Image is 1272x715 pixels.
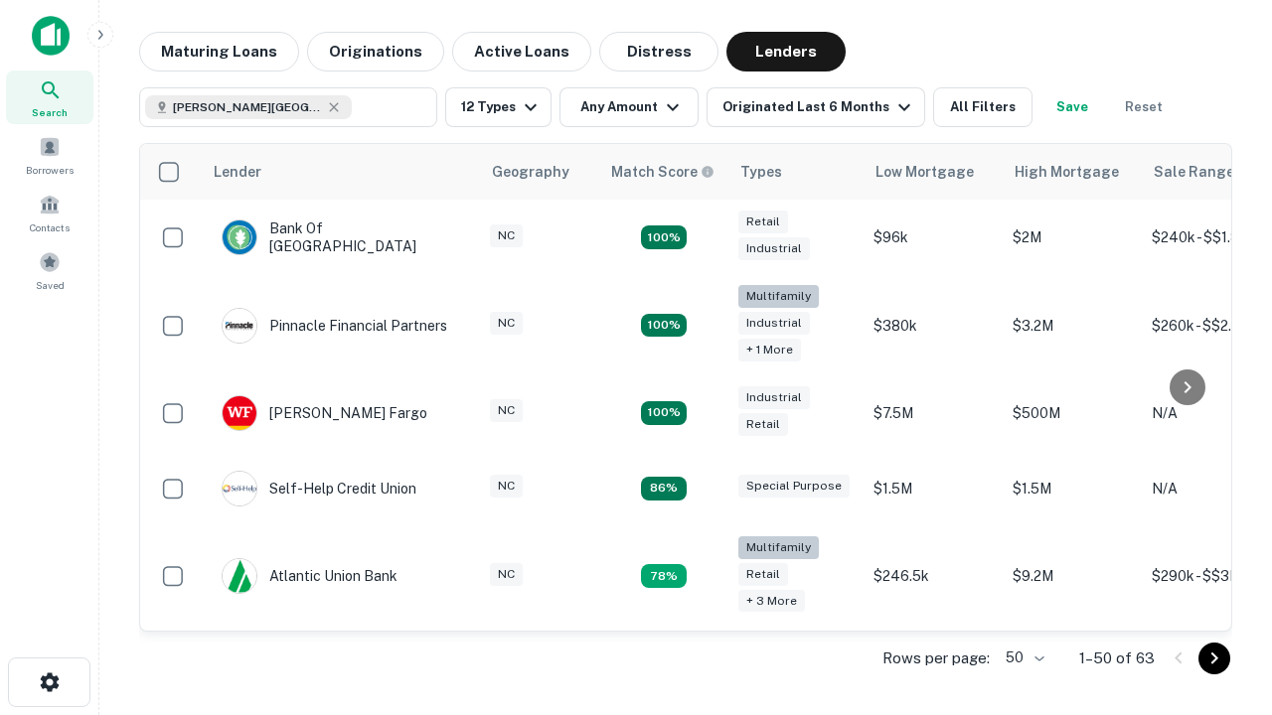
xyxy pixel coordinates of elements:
[864,526,1003,627] td: $246.5k
[222,308,447,344] div: Pinnacle Financial Partners
[599,144,728,200] th: Capitalize uses an advanced AI algorithm to match your search with the best lender. The match sco...
[223,472,256,505] img: picture
[738,590,805,613] div: + 3 more
[32,16,70,56] img: capitalize-icon.png
[722,95,916,119] div: Originated Last 6 Months
[641,401,687,425] div: Matching Properties: 14, hasApolloMatch: undefined
[1003,526,1142,627] td: $9.2M
[728,144,864,200] th: Types
[738,339,801,361] div: + 1 more
[998,643,1047,672] div: 50
[1198,643,1230,674] button: Go to next page
[1112,87,1176,127] button: Reset
[490,475,523,498] div: NC
[222,395,427,431] div: [PERSON_NAME] Fargo
[36,277,65,293] span: Saved
[139,32,299,71] button: Maturing Loans
[6,128,93,182] a: Borrowers
[6,243,93,297] a: Saved
[222,219,460,255] div: Bank Of [GEOGRAPHIC_DATA]
[1040,87,1104,127] button: Save your search to get updates of matches that match your search criteria.
[599,32,718,71] button: Distress
[738,211,788,233] div: Retail
[490,312,523,335] div: NC
[1003,275,1142,375] td: $3.2M
[6,186,93,239] a: Contacts
[32,104,68,120] span: Search
[738,536,819,559] div: Multifamily
[222,471,416,506] div: Self-help Credit Union
[214,160,261,184] div: Lender
[223,309,256,343] img: picture
[738,312,810,335] div: Industrial
[707,87,925,127] button: Originated Last 6 Months
[1003,375,1142,451] td: $500M
[1079,646,1155,670] p: 1–50 of 63
[864,200,1003,275] td: $96k
[307,32,444,71] button: Originations
[864,275,1003,375] td: $380k
[173,98,322,116] span: [PERSON_NAME][GEOGRAPHIC_DATA], [GEOGRAPHIC_DATA]
[223,220,256,254] img: picture
[611,161,715,183] div: Capitalize uses an advanced AI algorithm to match your search with the best lender. The match sco...
[490,399,523,422] div: NC
[641,314,687,338] div: Matching Properties: 23, hasApolloMatch: undefined
[1003,144,1142,200] th: High Mortgage
[641,477,687,500] div: Matching Properties: 11, hasApolloMatch: undefined
[740,160,782,184] div: Types
[738,413,788,436] div: Retail
[864,375,1003,451] td: $7.5M
[875,160,974,184] div: Low Mortgage
[738,237,810,260] div: Industrial
[492,160,569,184] div: Geography
[26,162,74,178] span: Borrowers
[641,225,687,249] div: Matching Properties: 15, hasApolloMatch: undefined
[223,559,256,593] img: picture
[738,475,850,498] div: Special Purpose
[611,161,711,183] h6: Match Score
[480,144,599,200] th: Geography
[202,144,480,200] th: Lender
[738,563,788,586] div: Retail
[490,224,523,247] div: NC
[1154,160,1234,184] div: Sale Range
[738,386,810,409] div: Industrial
[6,71,93,124] a: Search
[490,563,523,586] div: NC
[1173,556,1272,651] iframe: Chat Widget
[933,87,1033,127] button: All Filters
[223,396,256,430] img: picture
[864,144,1003,200] th: Low Mortgage
[452,32,591,71] button: Active Loans
[1015,160,1119,184] div: High Mortgage
[864,451,1003,526] td: $1.5M
[738,285,819,308] div: Multifamily
[641,564,687,588] div: Matching Properties: 10, hasApolloMatch: undefined
[30,219,70,235] span: Contacts
[222,558,397,594] div: Atlantic Union Bank
[882,646,990,670] p: Rows per page:
[726,32,846,71] button: Lenders
[559,87,699,127] button: Any Amount
[445,87,552,127] button: 12 Types
[1003,451,1142,526] td: $1.5M
[1003,200,1142,275] td: $2M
